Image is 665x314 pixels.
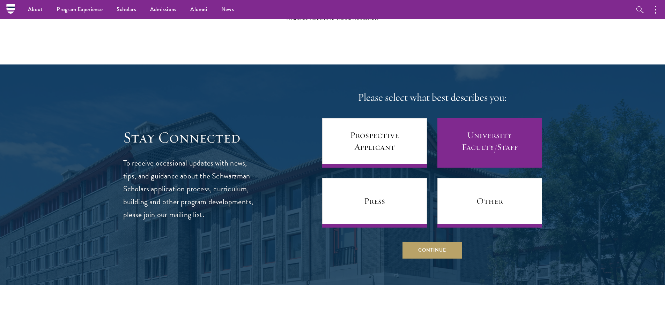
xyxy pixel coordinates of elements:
[123,157,254,221] p: To receive occasional updates with news, tips, and guidance about the Schwarzman Scholars applica...
[402,242,462,258] button: Continue
[322,91,542,105] h4: Please select what best describes you:
[437,178,542,228] a: Other
[322,178,427,228] a: Press
[123,128,254,147] h3: Stay Connected
[322,118,427,168] a: Prospective Applicant
[437,118,542,168] a: University Faculty/Staff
